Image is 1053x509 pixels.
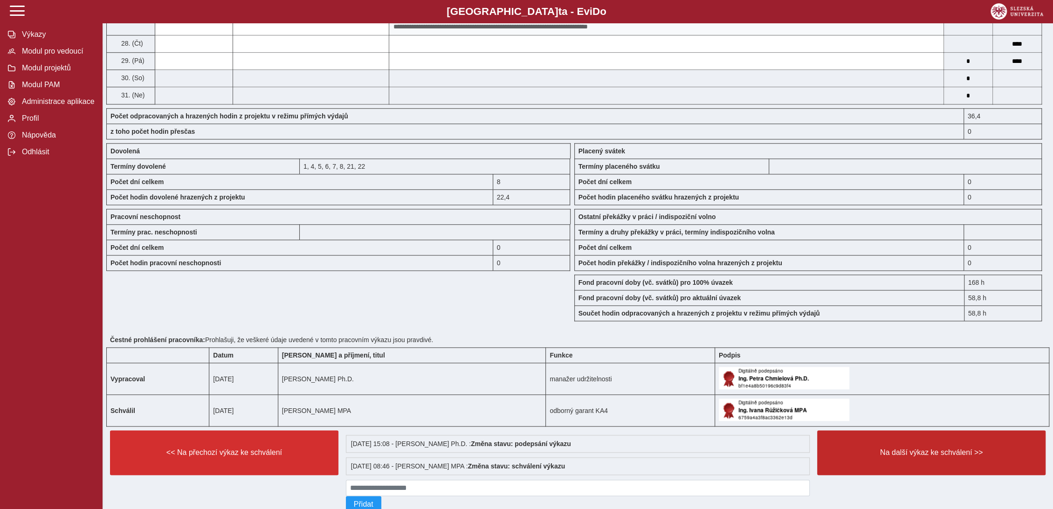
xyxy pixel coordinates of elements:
b: Součet hodin odpracovaných a hrazených z projektu v režimu přímých výdajů [578,310,820,317]
b: Počet hodin placeného svátku hrazených z projektu [578,193,739,201]
span: Na další výkaz ke schválení >> [825,448,1038,457]
td: odborný garant KA4 [546,395,715,426]
b: [GEOGRAPHIC_DATA] a - Evi [28,6,1025,18]
b: Počet hodin překážky / indispozičního volna hrazených z projektu [578,259,782,267]
div: 22,4 [493,189,571,205]
span: Modul projektů [19,64,95,72]
b: Ostatní překážky v práci / indispoziční volno [578,213,716,220]
b: Schválil [110,407,135,414]
td: manažer udržitelnosti [546,363,715,395]
div: [DATE] 15:08 - [PERSON_NAME] Ph.D. : [346,435,810,453]
span: Modul PAM [19,81,95,89]
span: Přidat [354,500,373,509]
div: 0 [964,255,1042,271]
span: 29. (Pá) [119,57,145,64]
img: logo_web_su.png [991,3,1043,20]
b: Termíny dovolené [110,163,166,170]
b: Počet odpracovaných a hrazených hodin z projektu v režimu přímých výdajů [110,112,348,120]
b: Čestné prohlášení pracovníka: [110,336,205,344]
b: Počet dní celkem [110,244,164,251]
b: Pracovní neschopnost [110,213,180,220]
b: Vypracoval [110,375,145,383]
span: t [558,6,561,17]
span: Nápověda [19,131,95,139]
span: << Na přechozí výkaz ke schválení [118,448,330,457]
b: Fond pracovní doby (vč. svátků) pro aktuální úvazek [578,294,741,302]
div: 1, 4, 5, 6, 7, 8, 21, 22 [300,158,571,174]
b: Funkce [550,351,572,359]
span: D [592,6,600,17]
span: o [600,6,606,17]
b: z toho počet hodin přesčas [110,128,195,135]
div: [DATE] 08:46 - [PERSON_NAME] MPA : [346,457,810,475]
td: [PERSON_NAME] Ph.D. [278,363,546,395]
div: 8 [493,174,571,189]
button: Na další výkaz ke schválení >> [817,430,1046,475]
span: 31. (Ne) [119,91,145,99]
div: 58,8 h [964,290,1042,305]
span: [DATE] [213,375,234,383]
div: 58,8 h [964,305,1042,321]
div: 168 h [964,275,1042,290]
b: [PERSON_NAME] a příjmení, titul [282,351,385,359]
b: Počet dní celkem [578,178,632,186]
b: Termíny prac. neschopnosti [110,228,197,236]
img: Digitálně podepsáno schvalovatelem [719,399,849,421]
b: Termíny placeného svátku [578,163,660,170]
b: Počet dní celkem [578,244,632,251]
b: Změna stavu: podepsání výkazu [471,440,571,447]
span: [DATE] [213,407,234,414]
span: Odhlásit [19,148,95,156]
b: Termíny a druhy překážky v práci, termíny indispozičního volna [578,228,775,236]
b: Placený svátek [578,147,625,155]
b: Počet hodin pracovní neschopnosti [110,259,221,267]
b: Počet dní celkem [110,178,164,186]
span: Profil [19,114,95,123]
td: [PERSON_NAME] MPA [278,395,546,426]
b: Počet hodin dovolené hrazených z projektu [110,193,245,201]
div: 0 [493,255,571,271]
div: 0 [964,189,1042,205]
b: Změna stavu: schválení výkazu [468,462,565,470]
span: 28. (Čt) [119,40,143,47]
img: Digitálně podepsáno uživatelem [719,367,849,389]
span: Modul pro vedoucí [19,47,95,55]
div: 0 [493,240,571,255]
span: Administrace aplikace [19,97,95,106]
b: Dovolená [110,147,140,155]
div: 0 [964,240,1042,255]
span: Výkazy [19,30,95,39]
div: 0 [964,124,1042,139]
b: Datum [213,351,234,359]
div: Prohlašuji, že veškeré údaje uvedené v tomto pracovním výkazu jsou pravdivé. [106,332,1049,347]
b: Podpis [719,351,741,359]
div: 36,4 [964,108,1042,124]
button: << Na přechozí výkaz ke schválení [110,430,338,475]
b: Fond pracovní doby (vč. svátků) pro 100% úvazek [578,279,733,286]
span: 30. (So) [119,74,145,82]
div: 0 [964,174,1042,189]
